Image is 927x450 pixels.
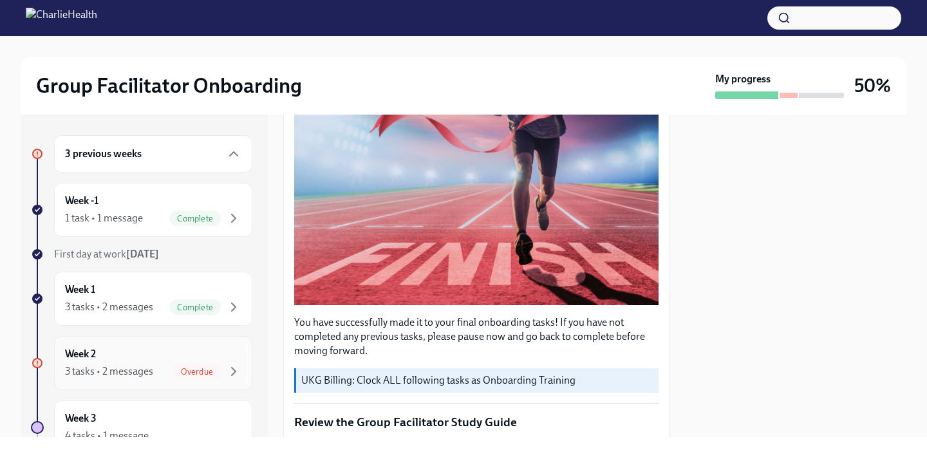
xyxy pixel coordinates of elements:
[65,429,149,443] div: 4 tasks • 1 message
[54,135,252,173] div: 3 previous weeks
[54,248,159,260] span: First day at work
[301,373,653,388] p: UKG Billing: Clock ALL following tasks as Onboarding Training
[169,303,221,312] span: Complete
[173,367,221,377] span: Overdue
[294,315,659,358] p: You have successfully made it to your final onboarding tasks! If you have not completed any previ...
[31,183,252,237] a: Week -11 task • 1 messageComplete
[31,336,252,390] a: Week 23 tasks • 2 messagesOverdue
[715,72,771,86] strong: My progress
[65,347,96,361] h6: Week 2
[65,300,153,314] div: 3 tasks • 2 messages
[26,8,97,28] img: CharlieHealth
[126,248,159,260] strong: [DATE]
[169,214,221,223] span: Complete
[65,147,142,161] h6: 3 previous weeks
[65,211,143,225] div: 1 task • 1 message
[65,283,95,297] h6: Week 1
[854,74,891,97] h3: 50%
[36,73,302,98] h2: Group Facilitator Onboarding
[294,414,659,431] p: Review the Group Facilitator Study Guide
[294,62,659,305] button: Zoom image
[31,272,252,326] a: Week 13 tasks • 2 messagesComplete
[31,247,252,261] a: First day at work[DATE]
[65,411,97,426] h6: Week 3
[65,364,153,379] div: 3 tasks • 2 messages
[65,194,98,208] h6: Week -1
